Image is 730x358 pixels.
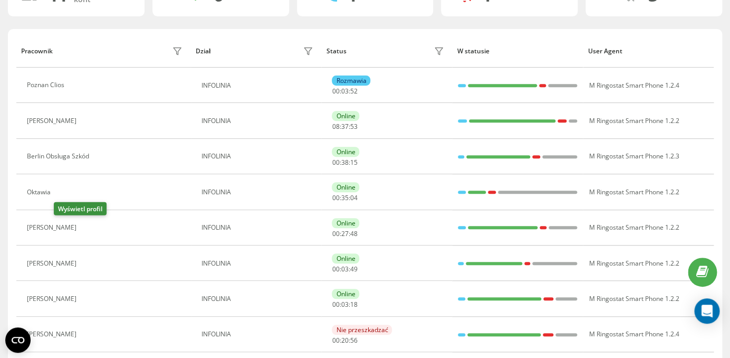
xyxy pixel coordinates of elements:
div: : : [332,88,357,95]
div: [PERSON_NAME] [27,295,79,303]
span: M Ringostat Smart Phone 1.2.3 [589,152,679,161]
span: 18 [350,300,357,309]
span: 00 [332,193,339,202]
div: [PERSON_NAME] [27,260,79,267]
div: [PERSON_NAME] [27,117,79,125]
span: M Ringostat Smart Phone 1.2.2 [589,116,679,125]
span: M Ringostat Smart Phone 1.2.2 [589,294,679,303]
div: Online [332,289,359,299]
div: Poznan Clios [27,81,67,89]
span: 52 [350,87,357,96]
div: INFOLINIA [201,153,316,160]
div: [PERSON_NAME] [27,224,79,231]
span: 03 [341,87,348,96]
div: INFOLINIA [201,82,316,89]
span: 00 [332,336,339,345]
span: 00 [332,229,339,238]
div: Online [332,111,359,121]
div: User Agent [588,48,709,55]
span: 35 [341,193,348,202]
div: Rozmawia [332,76,370,86]
div: Status [326,48,347,55]
div: Online [332,182,359,192]
div: [PERSON_NAME] [27,331,79,338]
div: : : [332,266,357,273]
div: : : [332,337,357,344]
div: INFOLINIA [201,331,316,338]
span: M Ringostat Smart Phone 1.2.2 [589,187,679,196]
div: Berlin Obsługa Szkód [27,153,92,160]
span: 38 [341,158,348,167]
div: INFOLINIA [201,224,316,231]
div: Nie przeszkadzać [332,325,392,335]
div: INFOLINIA [201,260,316,267]
span: 15 [350,158,357,167]
span: 00 [332,158,339,167]
div: Online [332,147,359,157]
div: Pracownik [21,48,53,55]
span: 48 [350,229,357,238]
button: Open CMP widget [5,327,31,353]
div: INFOLINIA [201,117,316,125]
div: Online [332,253,359,263]
span: 08 [332,122,339,131]
span: M Ringostat Smart Phone 1.2.2 [589,259,679,268]
span: 00 [332,300,339,309]
span: M Ringostat Smart Phone 1.2.4 [589,81,679,90]
div: W statusie [457,48,578,55]
span: 20 [341,336,348,345]
div: Online [332,218,359,228]
div: Dział [196,48,210,55]
span: 03 [341,265,348,274]
div: Wyświetl profil [54,202,107,215]
span: 04 [350,193,357,202]
div: INFOLINIA [201,295,316,303]
span: M Ringostat Smart Phone 1.2.2 [589,223,679,232]
div: : : [332,123,357,130]
div: : : [332,301,357,308]
span: 49 [350,265,357,274]
span: 03 [341,300,348,309]
div: : : [332,159,357,166]
span: 56 [350,336,357,345]
span: 53 [350,122,357,131]
span: M Ringostat Smart Phone 1.2.4 [589,329,679,338]
div: : : [332,230,357,238]
span: 37 [341,122,348,131]
span: 27 [341,229,348,238]
div: : : [332,194,357,202]
span: 00 [332,265,339,274]
div: Oktawia [27,189,53,196]
span: 00 [332,87,339,96]
div: Open Intercom Messenger [694,298,719,324]
div: INFOLINIA [201,189,316,196]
